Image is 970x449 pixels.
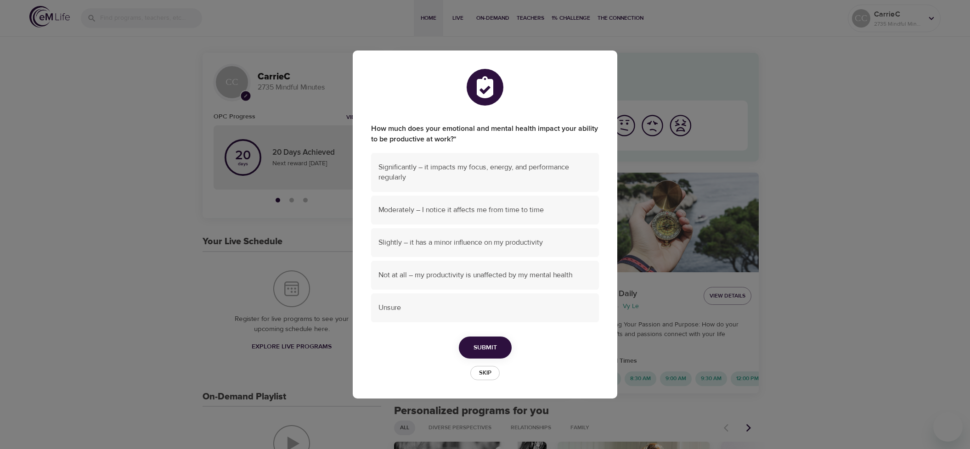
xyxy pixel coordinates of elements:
button: Submit [459,337,512,359]
button: Skip [470,366,500,380]
span: Slightly – it has a minor influence on my productivity [378,237,592,248]
span: Submit [474,342,497,354]
span: Skip [475,368,495,378]
span: Moderately – I notice it affects me from time to time [378,205,592,215]
label: How much does your emotional and mental health impact your ability to be productive at work? [371,123,599,145]
span: Not at all – my productivity is unaffected by my mental health [378,270,592,281]
span: Significantly – it impacts my focus, energy, and performance regularly [378,162,592,183]
span: Unsure [378,303,592,313]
